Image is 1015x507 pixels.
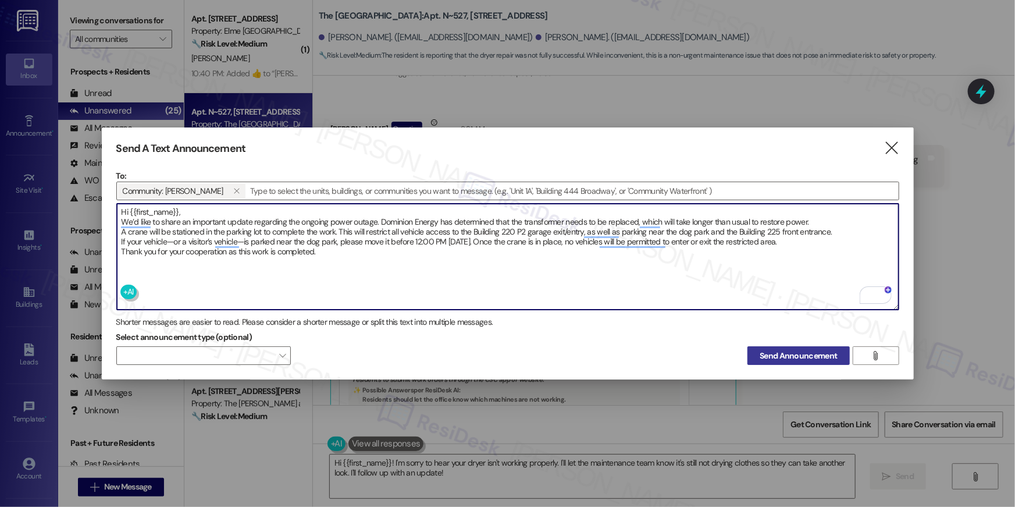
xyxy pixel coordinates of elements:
i:  [233,186,240,196]
button: Send Announcement [747,346,849,365]
i:  [871,351,880,360]
span: Send Announcement [760,350,837,362]
div: Shorter messages are easier to read. Please consider a shorter message or split this text into mu... [116,316,899,328]
button: Community: Elme Alexandria [228,183,245,198]
textarea: To enrich screen reader interactions, please activate Accessibility in Grammarly extension settings [117,204,899,310]
p: To: [116,170,899,182]
div: To enrich screen reader interactions, please activate Accessibility in Grammarly extension settings [116,203,899,310]
input: Type to select the units, buildings, or communities you want to message. (e.g. 'Unit 1A', 'Buildi... [247,182,899,200]
label: Select announcement type (optional) [116,328,252,346]
i:  [884,142,899,154]
span: Community: Elme Alexandria [123,183,223,198]
h3: Send A Text Announcement [116,142,245,155]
